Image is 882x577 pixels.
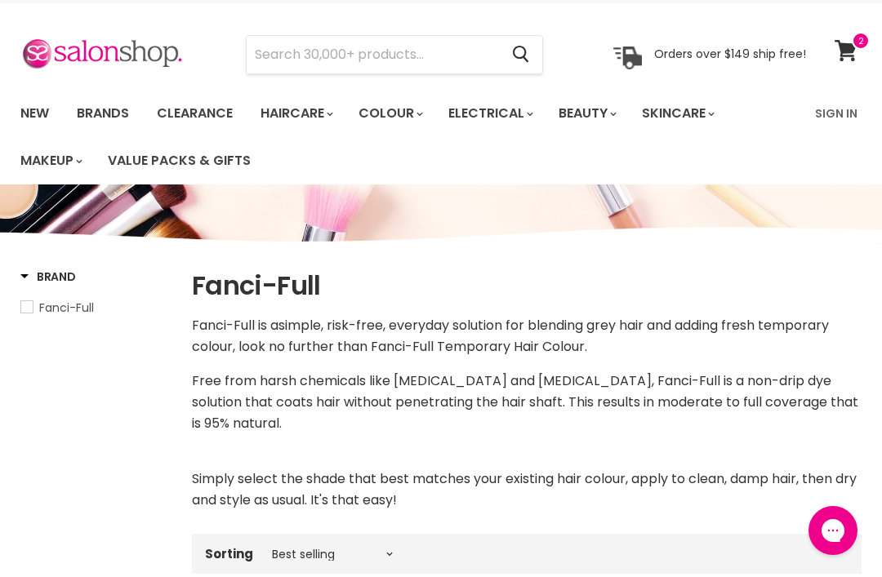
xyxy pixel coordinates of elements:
[8,90,805,184] ul: Main menu
[39,300,94,316] span: Fanci-Full
[246,35,543,74] form: Product
[20,299,171,317] a: Fanci-Full
[96,144,263,178] a: Value Packs & Gifts
[805,96,867,131] a: Sign In
[192,468,862,511] p: Simply select the shade that best matches your existing hair colour, apply to clean, damp hair, t...
[192,315,862,357] p: simple, risk-free, everyday solution for blending grey hair and adding fresh temporary colour, lo...
[436,96,543,131] a: Electrical
[630,96,724,131] a: Skincare
[654,47,806,61] p: Orders over $149 ship free!
[192,316,278,335] span: Fanci-Full is a
[205,547,253,561] label: Sorting
[65,96,141,131] a: Brands
[499,36,542,73] button: Search
[145,96,245,131] a: Clearance
[248,96,343,131] a: Haircare
[192,269,862,303] h1: Fanci-Full
[546,96,626,131] a: Beauty
[346,96,433,131] a: Colour
[8,144,92,178] a: Makeup
[800,500,866,561] iframe: Gorgias live chat messenger
[192,315,862,511] div: Free from harsh chemicals like [MEDICAL_DATA] and [MEDICAL_DATA], Fanci-Full is a non-drip dye so...
[247,36,499,73] input: Search
[20,269,76,285] h3: Brand
[8,96,61,131] a: New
